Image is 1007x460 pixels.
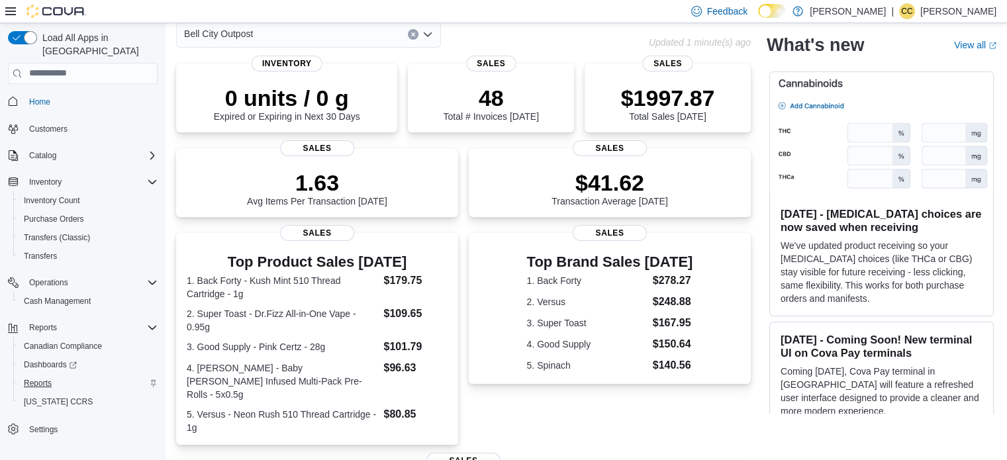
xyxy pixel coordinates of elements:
[527,338,647,351] dt: 4. Good Supply
[13,392,163,411] button: [US_STATE] CCRS
[19,394,158,410] span: Washington CCRS
[24,121,73,137] a: Customers
[781,239,983,305] p: We've updated product receiving so your [MEDICAL_DATA] choices (like THCa or CBG) stay visible fo...
[24,320,158,336] span: Reports
[29,124,68,134] span: Customers
[252,56,322,71] span: Inventory
[247,169,387,196] p: 1.63
[527,295,647,308] dt: 2. Versus
[891,3,894,19] p: |
[551,169,668,196] p: $41.62
[187,274,378,300] dt: 1. Back Forty - Kush Mint 510 Thread Cartridge - 1g
[24,251,57,261] span: Transfers
[758,4,786,18] input: Dark Mode
[24,378,52,389] span: Reports
[26,5,86,18] img: Cova
[13,191,163,210] button: Inventory Count
[280,140,354,156] span: Sales
[13,337,163,355] button: Canadian Compliance
[24,420,158,437] span: Settings
[13,374,163,392] button: Reports
[24,94,56,110] a: Home
[19,230,158,246] span: Transfers (Classic)
[29,424,58,435] span: Settings
[24,341,102,351] span: Canadian Compliance
[551,169,668,207] div: Transaction Average [DATE]
[649,37,751,48] p: Updated 1 minute(s) ago
[901,3,912,19] span: CC
[280,225,354,241] span: Sales
[3,419,163,438] button: Settings
[3,173,163,191] button: Inventory
[466,56,516,71] span: Sales
[3,119,163,138] button: Customers
[781,365,983,418] p: Coming [DATE], Cova Pay terminal in [GEOGRAPHIC_DATA] will feature a refreshed user interface des...
[707,5,747,18] span: Feedback
[988,42,996,50] svg: External link
[29,277,68,288] span: Operations
[3,92,163,111] button: Home
[920,3,996,19] p: [PERSON_NAME]
[24,93,158,110] span: Home
[19,375,57,391] a: Reports
[954,40,996,50] a: View allExternal link
[19,375,158,391] span: Reports
[781,207,983,234] h3: [DATE] - [MEDICAL_DATA] choices are now saved when receiving
[24,320,62,336] button: Reports
[19,211,158,227] span: Purchase Orders
[383,360,447,376] dd: $96.63
[29,97,50,107] span: Home
[3,146,163,165] button: Catalog
[13,228,163,247] button: Transfers (Classic)
[24,195,80,206] span: Inventory Count
[443,85,538,111] p: 48
[621,85,715,122] div: Total Sales [DATE]
[214,85,360,111] p: 0 units / 0 g
[29,150,56,161] span: Catalog
[653,357,693,373] dd: $140.56
[187,254,448,270] h3: Top Product Sales [DATE]
[13,355,163,374] a: Dashboards
[24,422,63,437] a: Settings
[527,316,647,330] dt: 3. Super Toast
[24,232,90,243] span: Transfers (Classic)
[19,394,98,410] a: [US_STATE] CCRS
[24,174,67,190] button: Inventory
[214,85,360,122] div: Expired or Expiring in Next 30 Days
[527,254,693,270] h3: Top Brand Sales [DATE]
[810,3,886,19] p: [PERSON_NAME]
[19,248,62,264] a: Transfers
[443,85,538,122] div: Total # Invoices [DATE]
[29,322,57,333] span: Reports
[13,210,163,228] button: Purchase Orders
[3,273,163,292] button: Operations
[184,26,253,42] span: Bell City Outpost
[19,248,158,264] span: Transfers
[3,318,163,337] button: Reports
[19,338,158,354] span: Canadian Compliance
[24,296,91,306] span: Cash Management
[187,361,378,401] dt: 4. [PERSON_NAME] - Baby [PERSON_NAME] Infused Multi-Pack Pre-Rolls - 5x0.5g
[19,293,96,309] a: Cash Management
[383,406,447,422] dd: $80.85
[408,29,418,40] button: Clear input
[781,333,983,359] h3: [DATE] - Coming Soon! New terminal UI on Cova Pay terminals
[19,357,82,373] a: Dashboards
[24,275,158,291] span: Operations
[527,274,647,287] dt: 1. Back Forty
[19,293,158,309] span: Cash Management
[383,339,447,355] dd: $101.79
[573,225,647,241] span: Sales
[187,408,378,434] dt: 5. Versus - Neon Rush 510 Thread Cartridge - 1g
[653,336,693,352] dd: $150.64
[653,294,693,310] dd: $248.88
[24,214,84,224] span: Purchase Orders
[19,193,85,208] a: Inventory Count
[422,29,433,40] button: Open list of options
[24,359,77,370] span: Dashboards
[19,211,89,227] a: Purchase Orders
[19,338,107,354] a: Canadian Compliance
[29,177,62,187] span: Inventory
[383,273,447,289] dd: $179.75
[24,120,158,137] span: Customers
